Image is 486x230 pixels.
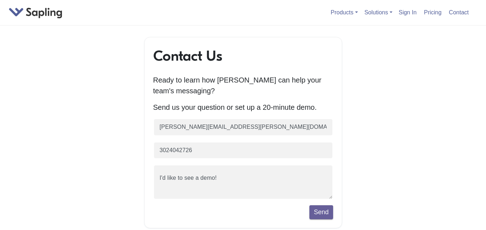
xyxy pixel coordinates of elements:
[364,9,392,15] a: Solutions
[153,142,333,159] input: Phone number (optional)
[153,75,333,96] p: Ready to learn how [PERSON_NAME] can help your team's messaging?
[446,6,472,18] a: Contact
[153,118,333,136] input: Business email (required)
[153,165,333,200] textarea: I'd like to see a demo!
[421,6,445,18] a: Pricing
[153,47,333,65] h1: Contact Us
[396,6,419,18] a: Sign In
[309,205,333,219] button: Send
[331,9,358,15] a: Products
[153,102,333,113] p: Send us your question or set up a 20-minute demo.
